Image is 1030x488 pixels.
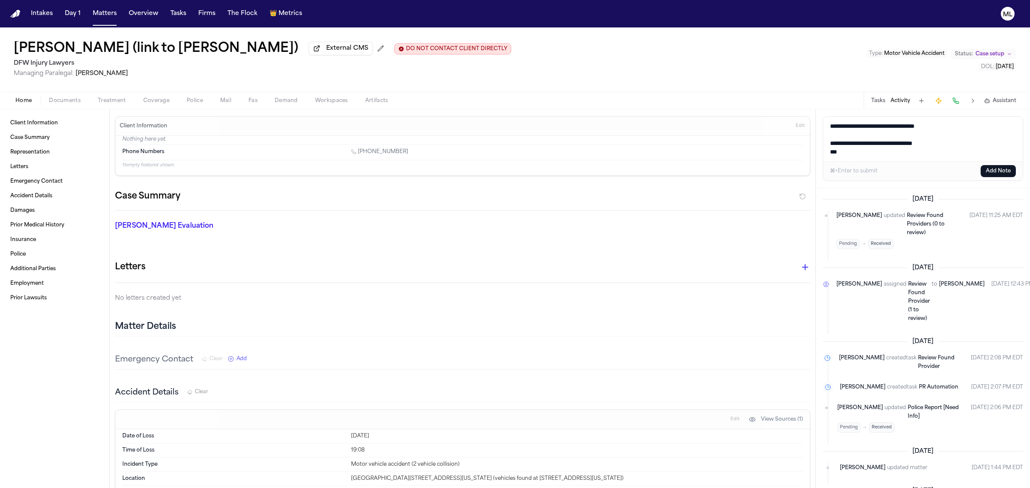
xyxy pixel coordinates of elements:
[187,97,203,104] span: Police
[891,97,910,104] button: Activity
[908,405,959,419] span: Police Report [Need Info]
[7,291,103,305] a: Prior Lawsuits
[7,277,103,290] a: Employment
[351,461,803,468] div: Motor vehicle accident (2 vehicle collision)
[7,233,103,247] a: Insurance
[908,404,964,421] a: Police Report [Need Info]
[981,165,1016,177] button: Add Note
[115,321,176,333] h2: Matter Details
[996,64,1014,69] span: [DATE]
[915,95,927,107] button: Add Task
[76,70,128,77] span: [PERSON_NAME]
[209,355,223,362] span: Clear
[939,280,985,323] span: [PERSON_NAME]
[266,6,306,21] button: crownMetrics
[885,404,906,421] span: updated
[248,97,257,104] span: Fax
[975,51,1004,57] span: Case setup
[919,385,958,390] span: PR Automation
[351,475,803,482] div: [GEOGRAPHIC_DATA][STREET_ADDRESS][US_STATE] (vehicles found at [STREET_ADDRESS][US_STATE])
[202,355,223,362] button: Clear Emergency Contact
[7,189,103,203] a: Accident Details
[981,64,994,69] span: DOL :
[236,355,247,362] span: Add
[886,354,916,371] span: created task
[837,422,860,433] span: Pending
[89,6,120,21] button: Matters
[971,354,1023,371] time: September 8, 2025 at 2:08 PM
[839,354,885,371] span: [PERSON_NAME]
[887,464,927,472] span: updated matter
[7,116,103,130] a: Client Information
[969,211,1023,249] time: September 17, 2025 at 11:25 AM
[122,447,346,454] dt: Time of Loss
[7,175,103,188] a: Emergency Contact
[14,70,74,77] span: Managing Paralegal:
[7,131,103,145] a: Case Summary
[951,49,1016,59] button: Change status from Case setup
[793,119,807,133] button: Edit
[118,123,169,130] h3: Client Information
[7,204,103,217] a: Damages
[796,123,805,129] span: Edit
[884,51,945,56] span: Motor Vehicle Accident
[14,41,298,57] button: Edit matter name
[122,162,803,169] p: 11 empty fields not shown.
[971,404,1023,433] time: September 8, 2025 at 2:06 PM
[918,355,954,369] span: Review Found Provider
[907,447,939,456] span: [DATE]
[351,433,803,440] div: [DATE]
[7,160,103,174] a: Letters
[275,97,298,104] span: Demand
[220,97,231,104] span: Mail
[933,95,945,107] button: Create Immediate Task
[728,413,742,426] button: Edit
[61,6,84,21] button: Day 1
[27,6,56,21] button: Intakes
[830,168,878,175] div: ⌘+Enter to submit
[115,387,179,399] h3: Accident Details
[115,260,145,274] h1: Letters
[840,464,885,472] span: [PERSON_NAME]
[7,262,103,276] a: Additional Parties
[122,433,346,440] dt: Date of Loss
[115,293,810,304] p: No letters created yet
[122,148,164,155] span: Phone Numbers
[907,264,939,272] span: [DATE]
[125,6,162,21] a: Overview
[122,136,803,145] p: Nothing here yet.
[907,195,939,204] span: [DATE]
[115,190,180,203] h2: Case Summary
[866,49,947,58] button: Edit Type: Motor Vehicle Accident
[115,221,340,231] p: [PERSON_NAME] Evaluation
[884,280,906,323] span: assigned
[98,97,126,104] span: Treatment
[868,239,894,249] span: Received
[7,247,103,261] a: Police
[7,145,103,159] a: Representation
[195,6,219,21] button: Firms
[315,97,348,104] span: Workspaces
[115,354,193,366] h3: Emergency Contact
[908,280,930,323] a: Review Found Provider (1 to review)
[907,213,945,235] span: Review Found Providers (0 to review)
[837,404,883,421] span: [PERSON_NAME]
[745,413,807,426] button: View Sources (1)
[919,383,958,392] a: PR Automation
[932,280,937,323] span: to
[49,97,81,104] span: Documents
[984,97,1016,104] button: Assistant
[224,6,261,21] button: The Flock
[871,97,885,104] button: Tasks
[228,355,247,362] button: Add New
[730,416,739,422] span: Edit
[862,424,867,431] span: →
[836,280,882,323] span: [PERSON_NAME]
[869,51,883,56] span: Type :
[365,97,388,104] span: Artifacts
[394,43,511,54] button: Edit client contact restriction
